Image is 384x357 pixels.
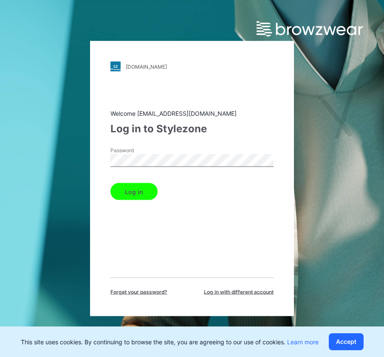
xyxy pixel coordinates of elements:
[287,338,319,346] a: Learn more
[126,63,167,70] div: [DOMAIN_NAME]
[21,337,319,346] p: This site uses cookies. By continuing to browse the site, you are agreeing to our use of cookies.
[110,61,121,72] img: stylezone-logo.562084cfcfab977791bfbf7441f1a819.svg
[110,183,158,200] button: Log in
[257,21,363,36] img: browzwear-logo.e42bd6dac1945053ebaf764b6aa21510.svg
[110,61,274,72] a: [DOMAIN_NAME]
[110,288,167,296] span: Forget your password?
[204,288,274,296] span: Log in with different account
[110,109,274,118] div: Welcome [EMAIL_ADDRESS][DOMAIN_NAME]
[329,333,364,350] button: Accept
[110,121,274,137] div: Log in to Stylezone
[110,147,170,154] label: Password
